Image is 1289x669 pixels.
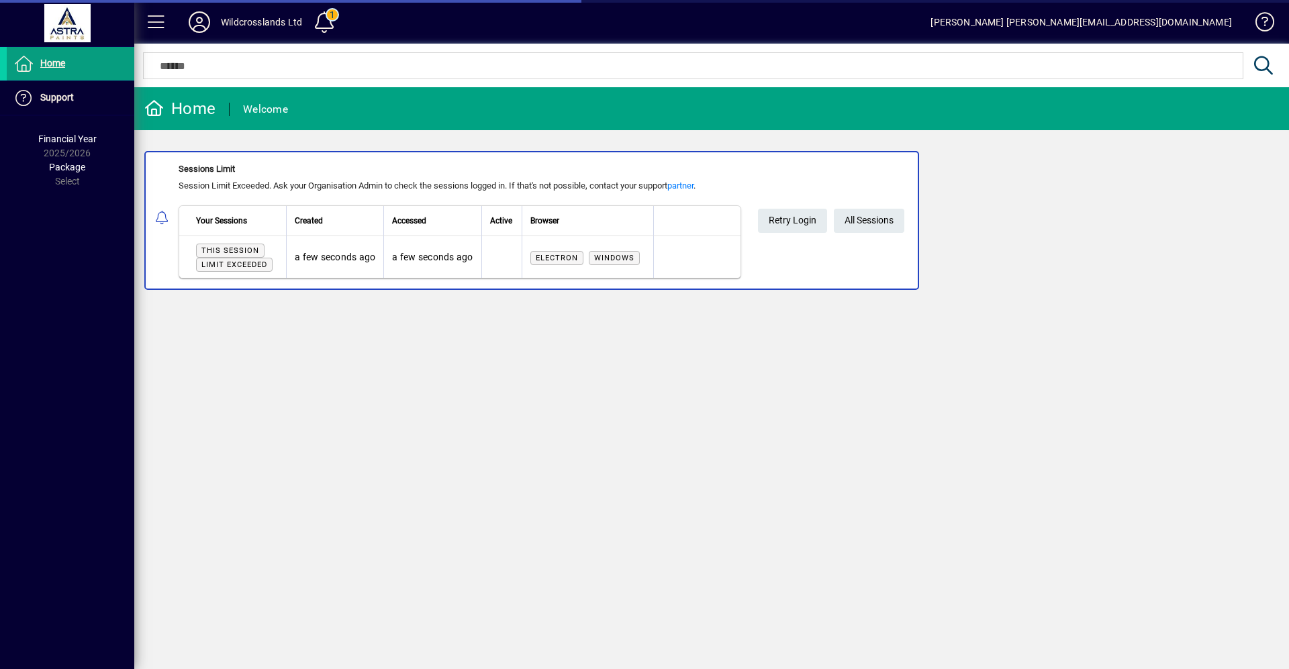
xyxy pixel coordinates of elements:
a: partner [667,181,694,191]
div: Session Limit Exceeded. Ask your Organisation Admin to check the sessions logged in. If that's no... [179,179,741,193]
span: Support [40,92,74,103]
a: Knowledge Base [1245,3,1272,46]
a: All Sessions [834,209,904,233]
span: Package [49,162,85,172]
td: a few seconds ago [383,236,481,278]
button: Profile [178,10,221,34]
span: Retry Login [769,209,816,231]
td: a few seconds ago [286,236,383,278]
span: Financial Year [38,134,97,144]
span: Limit exceeded [201,260,267,269]
span: This session [201,246,259,255]
div: [PERSON_NAME] [PERSON_NAME][EMAIL_ADDRESS][DOMAIN_NAME] [930,11,1232,33]
span: Electron [536,254,578,262]
div: Wildcrosslands Ltd [221,11,302,33]
a: Support [7,81,134,115]
span: All Sessions [845,209,894,231]
button: Retry Login [758,209,827,233]
span: Your Sessions [196,213,247,228]
span: Browser [530,213,559,228]
div: Welcome [243,99,288,120]
span: Home [40,58,65,68]
app-alert-notification-menu-item: Sessions Limit [134,151,1289,290]
div: Sessions Limit [179,162,741,176]
span: Active [490,213,512,228]
span: Created [295,213,323,228]
span: Accessed [392,213,426,228]
span: Windows [594,254,634,262]
div: Home [144,98,216,119]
